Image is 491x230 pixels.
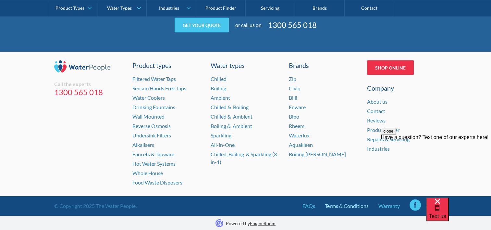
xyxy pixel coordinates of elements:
[132,104,175,110] a: Drinking Fountains
[381,128,491,206] iframe: podium webchat widget prompt
[159,5,179,11] div: Industries
[211,142,235,148] a: All-in-One
[378,202,400,210] a: Warranty
[132,123,171,129] a: Reverse Osmosis
[107,5,132,11] div: Water Types
[289,113,299,120] a: Bibo
[132,170,163,176] a: Whole House
[289,142,313,148] a: Aquakleen
[289,151,346,157] a: Boiling [PERSON_NAME]
[211,113,252,120] a: Chilled & Ambient
[289,104,306,110] a: Enware
[226,220,276,227] p: Powered by
[211,60,281,70] a: Water types
[211,123,252,129] a: Boiling & Ambient
[132,76,176,82] a: Filtered Water Taps
[211,95,230,101] a: Ambient
[132,179,182,185] a: Food Waste Disposers
[289,132,310,138] a: Waterlux
[367,98,387,105] a: About us
[235,21,262,29] div: or call us on
[132,60,203,70] a: Product types
[250,221,276,226] a: EngineRoom
[367,83,437,93] div: Company
[132,160,176,167] a: Hot Water Systems
[289,76,296,82] a: Zip
[367,136,410,142] a: Repairs & Servicing
[289,85,301,91] a: Civiq
[132,95,165,101] a: Water Coolers
[54,87,124,97] a: 1300 565 018
[132,113,165,120] a: Wall Mounted
[302,202,315,210] a: FAQs
[211,151,279,165] a: Chilled, Boiling & Sparkling (3-in-1)
[367,117,386,123] a: Reviews
[132,132,171,138] a: Undersink Filters
[211,104,249,110] a: Chilled & Boiling
[325,202,369,210] a: Terms & Conditions
[55,5,84,11] div: Product Types
[54,202,137,210] div: © Copyright 2025 The Water People.
[289,123,304,129] a: Rheem
[132,142,154,148] a: Alkalisers
[367,60,414,75] a: Shop Online
[367,108,385,114] a: Contact
[211,76,227,82] a: Chilled
[211,85,226,91] a: Boiling
[211,132,231,138] a: Sparkling
[268,19,317,31] a: 1300 565 018
[289,95,297,101] a: Billi
[367,127,399,133] a: Product finder
[54,81,124,87] div: Call the experts
[132,85,186,91] a: Sensor/Hands Free Taps
[132,151,174,157] a: Faucets & Tapware
[426,198,491,230] iframe: podium webchat widget bubble
[289,60,359,70] div: Brands
[175,18,229,32] a: Get your quote
[367,146,390,152] a: Industries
